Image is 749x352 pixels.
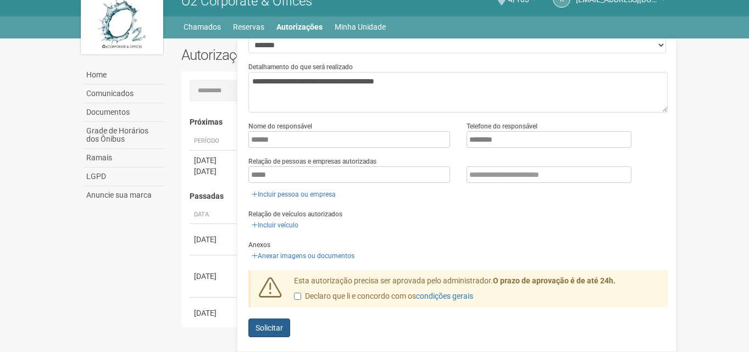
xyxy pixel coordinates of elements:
[84,122,165,149] a: Grade de Horários dos Ônibus
[84,66,165,85] a: Home
[190,118,661,126] h4: Próximas
[248,319,290,337] button: Solicitar
[248,188,339,200] a: Incluir pessoa ou empresa
[248,219,302,231] a: Incluir veículo
[84,186,165,204] a: Anuncie sua marca
[181,47,417,63] h2: Autorizações
[256,323,283,332] span: Solicitar
[335,19,386,35] a: Minha Unidade
[286,276,668,308] div: Esta autorização precisa ser aprovada pelo administrador.
[84,85,165,103] a: Comunicados
[248,121,312,131] label: Nome do responsável
[248,250,358,262] a: Anexar imagens ou documentos
[248,157,376,166] label: Relação de pessoas e empresas autorizadas
[416,292,473,300] a: condições gerais
[190,192,661,200] h4: Passadas
[190,132,239,150] th: Período
[84,167,165,186] a: LGPD
[294,293,301,300] input: Declaro que li e concordo com oscondições gerais
[248,209,342,219] label: Relação de veículos autorizados
[184,19,221,35] a: Chamados
[84,103,165,122] a: Documentos
[294,291,473,302] label: Declaro que li e concordo com os
[194,155,235,166] div: [DATE]
[194,234,235,245] div: [DATE]
[467,121,537,131] label: Telefone do responsável
[233,19,264,35] a: Reservas
[190,206,239,224] th: Data
[248,240,270,250] label: Anexos
[276,19,323,35] a: Autorizações
[248,62,353,72] label: Detalhamento do que será realizado
[194,308,235,319] div: [DATE]
[493,276,615,285] strong: O prazo de aprovação é de até 24h.
[194,271,235,282] div: [DATE]
[84,149,165,167] a: Ramais
[194,166,235,177] div: [DATE]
